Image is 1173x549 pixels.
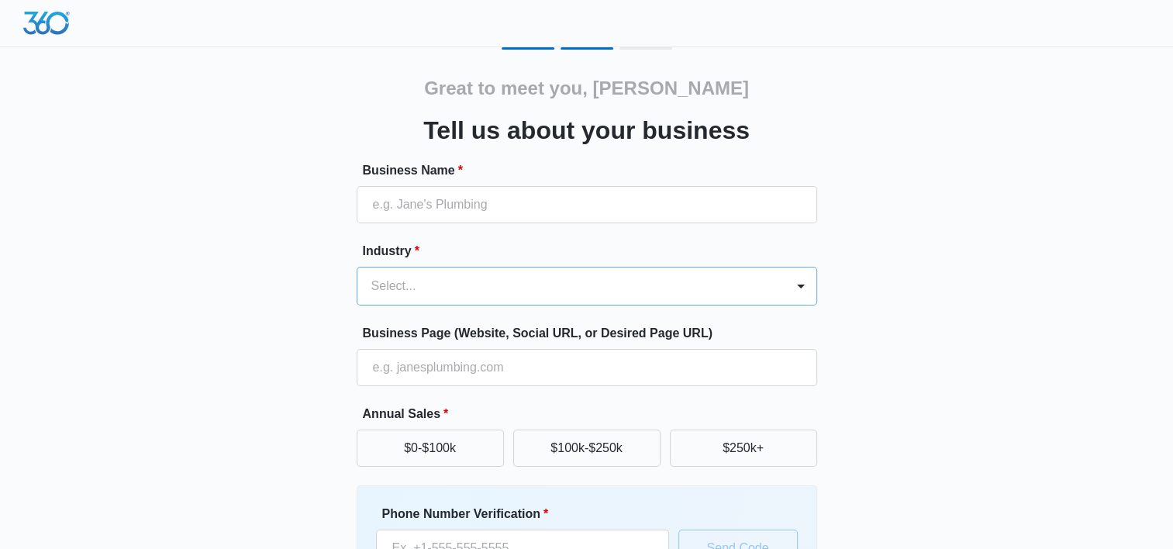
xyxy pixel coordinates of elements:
[424,74,749,102] h2: Great to meet you, [PERSON_NAME]
[357,186,817,223] input: e.g. Jane's Plumbing
[670,430,817,467] button: $250k+
[382,505,675,523] label: Phone Number Verification
[363,324,823,343] label: Business Page (Website, Social URL, or Desired Page URL)
[363,242,823,261] label: Industry
[357,349,817,386] input: e.g. janesplumbing.com
[513,430,661,467] button: $100k-$250k
[357,430,504,467] button: $0-$100k
[423,112,750,149] h3: Tell us about your business
[363,405,823,423] label: Annual Sales
[363,161,823,180] label: Business Name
